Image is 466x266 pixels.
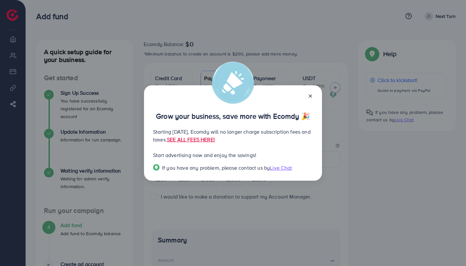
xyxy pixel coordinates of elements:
[153,128,313,143] p: Starting [DATE], Ecomdy will no longer charge subscription fees and taxes.
[167,136,215,143] a: SEE ALL FEES HERE!
[212,62,254,104] img: alert
[153,164,160,171] img: Popup guide
[270,164,292,171] span: Live Chat
[153,112,313,120] p: Grow your business, save more with Ecomdy 🎉
[438,237,461,261] iframe: Chat
[153,151,313,159] p: Start advertising now and enjoy the savings!
[162,164,270,171] span: If you have any problem, please contact us by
